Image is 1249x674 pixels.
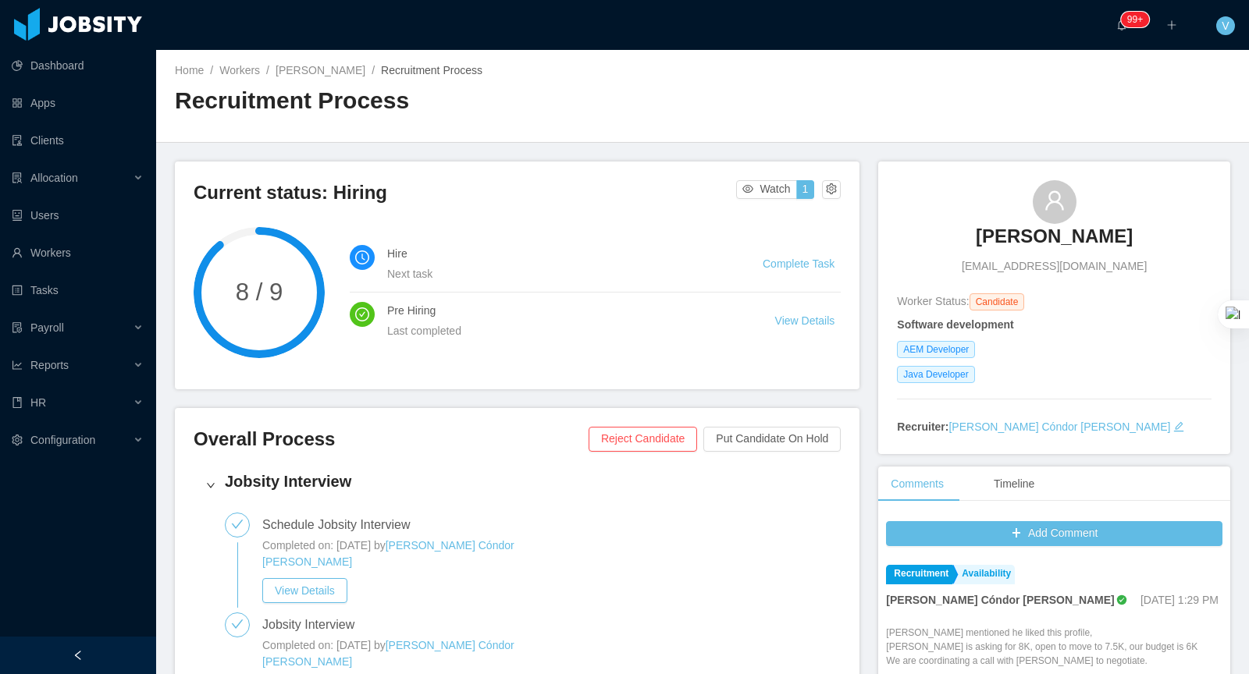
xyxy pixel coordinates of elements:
strong: Recruiter: [897,420,948,433]
span: Java Developer [897,366,974,383]
a: [PERSON_NAME] [976,224,1133,258]
span: / [210,64,213,76]
h3: Current status: Hiring [194,180,736,205]
a: icon: profileTasks [12,275,144,306]
i: icon: user [1044,190,1066,211]
h3: Overall Process [194,427,589,452]
span: 8 / 9 [194,280,325,304]
button: Put Candidate On Hold [703,427,841,452]
span: Payroll [30,321,64,334]
a: icon: robotUsers [12,200,144,231]
a: [PERSON_NAME] Cóndor [PERSON_NAME] [948,420,1170,433]
div: Timeline [981,466,1047,502]
h4: Pre Hiring [387,302,738,319]
span: / [372,64,375,76]
a: [PERSON_NAME] Cóndor [PERSON_NAME] [262,639,514,668]
i: icon: check [231,618,244,630]
span: Allocation [30,172,78,184]
button: icon: setting [822,180,841,199]
div: Last completed [387,322,738,339]
a: [PERSON_NAME] [276,64,365,76]
div: icon: rightJobsity Interview [194,461,841,509]
a: icon: appstoreApps [12,87,144,119]
i: icon: clock-circle [355,250,369,264]
strong: Software development [897,318,1013,331]
a: Availability [954,565,1015,584]
a: Workers [219,64,260,76]
h3: [PERSON_NAME] [976,224,1133,249]
a: View Details [262,584,347,597]
a: Recruitment [886,565,952,584]
i: icon: file-protect [12,322,23,333]
a: Home [175,64,204,76]
span: Completed on: [DATE] by [262,539,386,552]
a: [PERSON_NAME] Cóndor [PERSON_NAME] [262,539,514,568]
button: icon: eyeWatch [736,180,796,199]
a: View Details [775,314,835,327]
i: icon: plus [1166,20,1177,30]
span: V [1222,16,1229,35]
h2: Recruitment Process [175,85,703,117]
button: 1 [796,180,815,199]
div: Comments [878,466,956,502]
button: Reject Candidate [589,427,697,452]
div: Schedule Jobsity Interview [262,513,422,537]
span: Recruitment Process [381,64,482,76]
button: icon: plusAdd Comment [886,521,1222,546]
i: icon: line-chart [12,360,23,371]
span: [EMAIL_ADDRESS][DOMAIN_NAME] [962,258,1147,275]
i: icon: edit [1173,421,1184,432]
a: icon: pie-chartDashboard [12,50,144,81]
span: Worker Status: [897,295,969,307]
span: / [266,64,269,76]
i: icon: setting [12,435,23,445]
div: Next task [387,265,725,282]
div: Jobsity Interview [262,612,367,637]
h4: Hire [387,245,725,262]
span: Reports [30,359,69,371]
strong: [PERSON_NAME] Cóndor [PERSON_NAME] [886,594,1114,606]
i: icon: solution [12,172,23,183]
p: [PERSON_NAME] mentioned he liked this profile, [PERSON_NAME] is asking for 8K, open to move to 7.... [886,626,1197,668]
a: icon: auditClients [12,125,144,156]
i: icon: check-circle [355,307,369,321]
button: View Details [262,578,347,603]
span: Configuration [30,434,95,446]
i: icon: book [12,397,23,408]
h4: Jobsity Interview [225,470,828,492]
span: Completed on: [DATE] by [262,639,386,651]
i: icon: bell [1116,20,1127,30]
span: HR [30,396,46,409]
a: icon: userWorkers [12,237,144,268]
span: [DATE] 1:29 PM [1140,594,1219,606]
i: icon: right [206,481,215,490]
span: AEM Developer [897,341,975,358]
i: icon: check [231,518,244,530]
span: Candidate [970,293,1025,310]
a: Complete Task [763,257,834,270]
sup: 907 [1121,12,1149,27]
